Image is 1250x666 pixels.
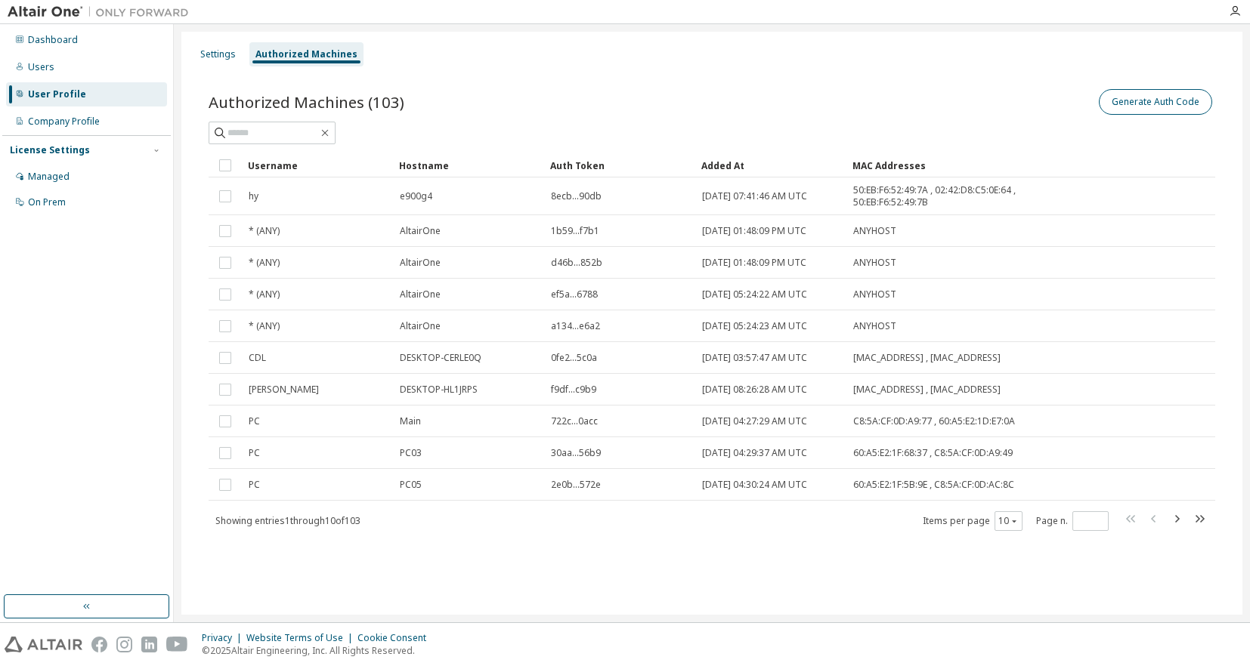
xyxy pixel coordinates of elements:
span: AltairOne [400,257,441,269]
span: Page n. [1036,511,1109,531]
span: DESKTOP-CERLE0Q [400,352,481,364]
span: ANYHOST [853,257,896,269]
div: Authorized Machines [255,48,357,60]
span: CDL [249,352,266,364]
span: Items per page [923,511,1023,531]
span: [PERSON_NAME] [249,384,319,396]
span: DESKTOP-HL1JRPS [400,384,478,396]
span: e900g4 [400,190,432,202]
span: 50:EB:F6:52:49:7A , 02:42:D8:C5:0E:64 , 50:EB:F6:52:49:7B [853,184,1056,208]
span: 722c...0acc [551,415,598,427]
span: ANYHOST [853,320,896,332]
span: PC [249,415,260,427]
span: d46b...852b [551,257,602,269]
span: Main [400,415,421,427]
span: [DATE] 07:41:46 AM UTC [702,190,807,202]
button: Generate Auth Code [1099,89,1212,115]
div: Website Terms of Use [246,632,357,644]
span: PC [249,447,260,459]
span: AltairOne [400,320,441,332]
span: PC03 [400,447,422,459]
span: ANYHOST [853,225,896,237]
span: ef5a...6788 [551,288,598,301]
span: [DATE] 05:24:23 AM UTC [702,320,807,332]
span: [DATE] 08:26:28 AM UTC [702,384,807,396]
img: linkedin.svg [141,637,157,652]
span: [DATE] 01:48:09 PM UTC [702,225,806,237]
span: 1b59...f7b1 [551,225,599,237]
div: Dashboard [28,34,78,46]
span: * (ANY) [249,225,280,237]
span: [DATE] 01:48:09 PM UTC [702,257,806,269]
span: [DATE] 04:30:24 AM UTC [702,479,807,491]
button: 10 [998,515,1019,527]
img: Altair One [8,5,196,20]
span: [DATE] 04:29:37 AM UTC [702,447,807,459]
span: * (ANY) [249,257,280,269]
span: * (ANY) [249,288,280,301]
span: 0fe2...5c0a [551,352,597,364]
div: Hostname [399,153,538,177]
div: Privacy [202,632,246,644]
span: [DATE] 03:57:47 AM UTC [702,352,807,364]
span: hy [249,190,258,202]
img: altair_logo.svg [5,637,82,652]
span: Authorized Machines (103) [209,91,404,113]
span: ANYHOST [853,288,896,301]
span: PC [249,479,260,491]
div: Managed [28,171,70,183]
div: Auth Token [550,153,689,177]
div: Cookie Consent [357,632,435,644]
div: License Settings [10,144,90,156]
div: On Prem [28,196,66,208]
span: 60:A5:E2:1F:5B:9E , C8:5A:CF:0D:AC:8C [853,479,1014,491]
img: facebook.svg [91,637,107,652]
span: f9df...c9b9 [551,384,596,396]
span: [DATE] 05:24:22 AM UTC [702,288,807,301]
img: instagram.svg [116,637,132,652]
span: * (ANY) [249,320,280,332]
span: 60:A5:E2:1F:68:37 , C8:5A:CF:0D:A9:49 [853,447,1013,459]
span: C8:5A:CF:0D:A9:77 , 60:A5:E2:1D:E7:0A [853,415,1015,427]
span: Showing entries 1 through 10 of 103 [215,514,360,527]
span: 8ecb...90db [551,190,602,202]
span: [DATE] 04:27:29 AM UTC [702,415,807,427]
span: AltairOne [400,225,441,237]
div: Settings [200,48,236,60]
div: Username [248,153,387,177]
span: PC05 [400,479,422,491]
div: MAC Addresses [852,153,1057,177]
div: Added At [701,153,840,177]
p: © 2025 Altair Engineering, Inc. All Rights Reserved. [202,644,435,657]
span: a134...e6a2 [551,320,600,332]
div: Users [28,61,54,73]
span: [MAC_ADDRESS] , [MAC_ADDRESS] [853,384,1001,396]
span: AltairOne [400,288,441,301]
span: 2e0b...572e [551,479,601,491]
img: youtube.svg [166,637,188,652]
div: Company Profile [28,116,100,128]
div: User Profile [28,88,86,100]
span: 30aa...56b9 [551,447,601,459]
span: [MAC_ADDRESS] , [MAC_ADDRESS] [853,352,1001,364]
